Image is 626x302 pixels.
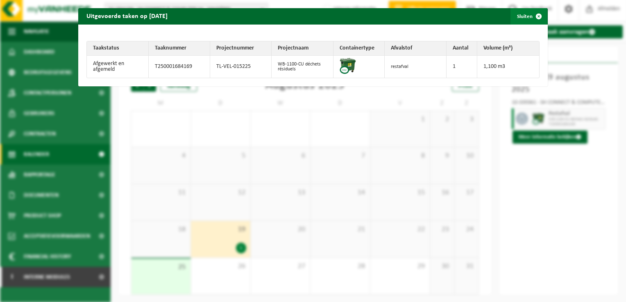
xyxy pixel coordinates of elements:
[477,41,539,56] th: Volume (m³)
[447,41,477,56] th: Aantal
[385,41,447,56] th: Afvalstof
[87,41,149,56] th: Taakstatus
[385,56,447,78] td: restafval
[149,56,210,78] td: T250001684169
[333,41,385,56] th: Containertype
[87,56,149,78] td: Afgewerkt en afgemeld
[272,56,333,78] td: WB-1100-CU déchets résiduels
[272,41,333,56] th: Projectnaam
[210,41,272,56] th: Projectnummer
[477,56,539,78] td: 1,100 m3
[340,58,356,74] img: WB-1100-CU
[210,56,272,78] td: TL-VEL-015225
[78,8,176,24] h2: Uitgevoerde taken op [DATE]
[510,8,547,25] button: Sluiten
[149,41,210,56] th: Taaknummer
[447,56,477,78] td: 1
